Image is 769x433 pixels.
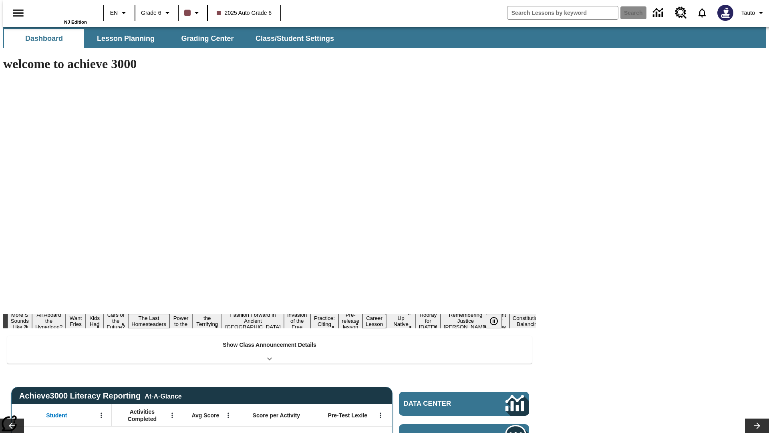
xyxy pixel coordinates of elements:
a: Notifications [692,2,713,23]
a: Home [35,4,87,20]
div: SubNavbar [3,27,766,48]
span: Score per Activity [253,412,300,419]
span: EN [110,9,118,17]
button: Slide 5 Cars of the Future? [103,311,128,331]
span: NJ Edition [64,20,87,24]
a: Resource Center, Will open in new tab [670,2,692,24]
button: Select a new avatar [713,2,738,23]
button: Grading Center [167,29,248,48]
div: Show Class Announcement Details [7,336,532,364]
span: Pre-Test Lexile [328,412,368,419]
button: Class/Student Settings [249,29,340,48]
button: Slide 12 Pre-release lesson [338,311,362,331]
button: Pause [486,314,502,328]
button: Slide 9 Fashion Forward in Ancient Rome [222,311,284,331]
button: Language: EN, Select a language [107,6,132,20]
h1: welcome to achieve 3000 [3,57,536,71]
div: Home [35,3,87,24]
button: Grade: Grade 6, Select a grade [138,6,175,20]
button: Open Menu [166,409,178,421]
span: Activities Completed [116,408,169,423]
span: Data Center [404,400,479,408]
button: Open side menu [6,1,30,25]
span: Achieve3000 Literacy Reporting [19,391,182,401]
button: Open Menu [95,409,107,421]
button: Slide 14 Cooking Up Native Traditions [386,308,416,334]
button: Slide 10 The Invasion of the Free CD [284,305,310,337]
button: Lesson carousel, Next [745,419,769,433]
button: Slide 1 More S Sounds Like Z [8,311,32,331]
span: Tauto [741,9,755,17]
button: Slide 15 Hooray for Constitution Day! [416,311,441,331]
span: Grading Center [181,34,234,43]
button: Slide 6 The Last Homesteaders [128,314,169,328]
button: Slide 18 The Constitution's Balancing Act [509,308,548,334]
button: Slide 11 Mixed Practice: Citing Evidence [310,308,339,334]
span: 2025 Auto Grade 6 [217,9,272,17]
span: Lesson Planning [97,34,155,43]
div: SubNavbar [3,29,341,48]
span: Class/Student Settings [256,34,334,43]
button: Open Menu [374,409,387,421]
button: Slide 2 All Aboard the Hyperloop? [32,311,66,331]
span: Dashboard [25,34,63,43]
button: Class color is dark brown. Change class color [181,6,205,20]
span: Grade 6 [141,9,161,17]
button: Lesson Planning [86,29,166,48]
div: At-A-Glance [145,391,181,400]
button: Slide 16 Remembering Justice O'Connor [441,311,491,331]
div: Pause [486,314,510,328]
a: Data Center [399,392,529,416]
button: Open Menu [222,409,234,421]
p: Show Class Announcement Details [223,341,316,349]
span: Avg Score [191,412,219,419]
button: Slide 4 Dirty Jobs Kids Had To Do [86,302,103,340]
button: Dashboard [4,29,84,48]
a: Data Center [648,2,670,24]
button: Slide 8 Attack of the Terrifying Tomatoes [192,308,222,334]
button: Slide 3 Do You Want Fries With That? [66,302,86,340]
button: Slide 7 Solar Power to the People [169,308,193,334]
input: search field [507,6,618,19]
button: Profile/Settings [738,6,769,20]
img: Avatar [717,5,733,21]
button: Slide 13 Career Lesson [362,314,386,328]
span: Student [46,412,67,419]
